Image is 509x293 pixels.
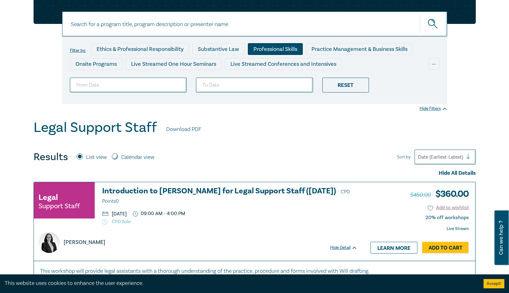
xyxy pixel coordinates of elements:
input: From Date [70,78,187,92]
p: [PERSON_NAME] [64,238,105,246]
input: To Date [196,78,313,92]
div: Live Streamed Conferences and Intensives [225,58,342,70]
div: This website uses cookies to enhance the user experience. [5,279,474,287]
div: Hide Detail [330,245,364,251]
button: Accept cookies [484,279,504,288]
p: 09:00 AM - 4:00 PM [133,211,185,217]
p: [DATE] [102,211,127,216]
div: Pre-Recorded Webcasts [171,73,243,85]
img: https://s3.ap-southeast-2.amazonaws.com/leo-cussen-store-production-content/Contacts/Naomi%20Guye... [39,232,60,253]
h1: Legal Support Staff [34,119,157,136]
div: Hide Filters [420,106,447,112]
span: Can we help ? [498,214,504,261]
div: 20% off workshops [425,215,469,221]
div: Professional Skills [248,43,303,55]
h3: Introduction to [PERSON_NAME] for Legal Support Staff ([DATE]) [102,187,357,205]
p: This workshop will provide legal assistants with a thorough understanding of the practice, proced... [40,267,469,275]
label: List view [86,153,107,161]
div: Substantive Law [192,43,245,55]
div: 10 CPD Point Packages [246,73,314,85]
a: Download PDF [166,125,201,133]
div: Live Streamed One Hour Seminars [125,58,222,70]
h3: Legal [39,192,58,203]
div: ... [428,58,439,70]
div: Onsite Programs [70,58,122,70]
span: $450.00 [410,191,431,199]
div: Live Streamed Practical Workshops [70,73,168,85]
button: Add to wishlist [428,204,469,211]
span: Sort by: [397,154,411,160]
label: Filter by: [70,48,86,53]
div: Hide All Details [34,169,476,177]
a: Learn more [370,242,417,254]
div: Reset [322,78,369,92]
input: Sort by [418,154,419,160]
div: Practice Management & Business Skills [306,43,413,55]
a: Introduction to [PERSON_NAME] for Legal Support Staff ([DATE]) CPD Points0 [102,187,357,205]
div: National Programs [317,73,374,85]
strong: Live Stream [447,226,469,232]
input: Search for a program title, program description or presenter name [62,11,447,37]
div: Ethics & Professional Responsibility [91,43,189,55]
a: Add to Cart [422,242,469,254]
label: Calendar view [121,153,154,161]
p: CPD Sale [102,219,357,225]
small: Support Staff [39,203,80,209]
h3: $ 360.00 [410,187,469,201]
h4: Results [34,151,68,163]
